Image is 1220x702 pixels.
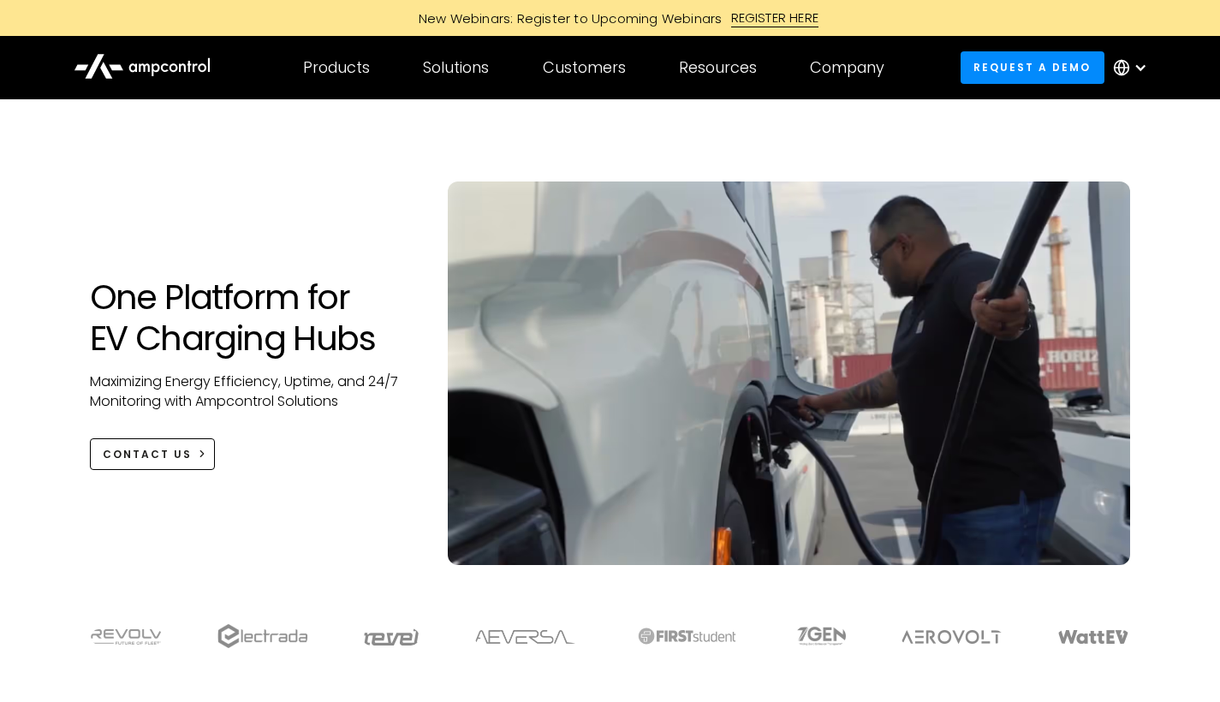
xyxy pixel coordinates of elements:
[679,58,757,77] div: Resources
[423,58,489,77] div: Solutions
[543,58,626,77] div: Customers
[225,9,996,27] a: New Webinars: Register to Upcoming WebinarsREGISTER HERE
[90,438,216,470] a: CONTACT US
[731,9,819,27] div: REGISTER HERE
[303,58,370,77] div: Products
[810,58,884,77] div: Company
[103,447,192,462] div: CONTACT US
[90,277,414,359] h1: One Platform for EV Charging Hubs
[402,9,731,27] div: New Webinars: Register to Upcoming Webinars
[1057,630,1129,644] img: WattEV logo
[901,630,1003,644] img: Aerovolt Logo
[217,624,307,648] img: electrada logo
[961,51,1104,83] a: Request a demo
[90,372,414,411] p: Maximizing Energy Efficiency, Uptime, and 24/7 Monitoring with Ampcontrol Solutions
